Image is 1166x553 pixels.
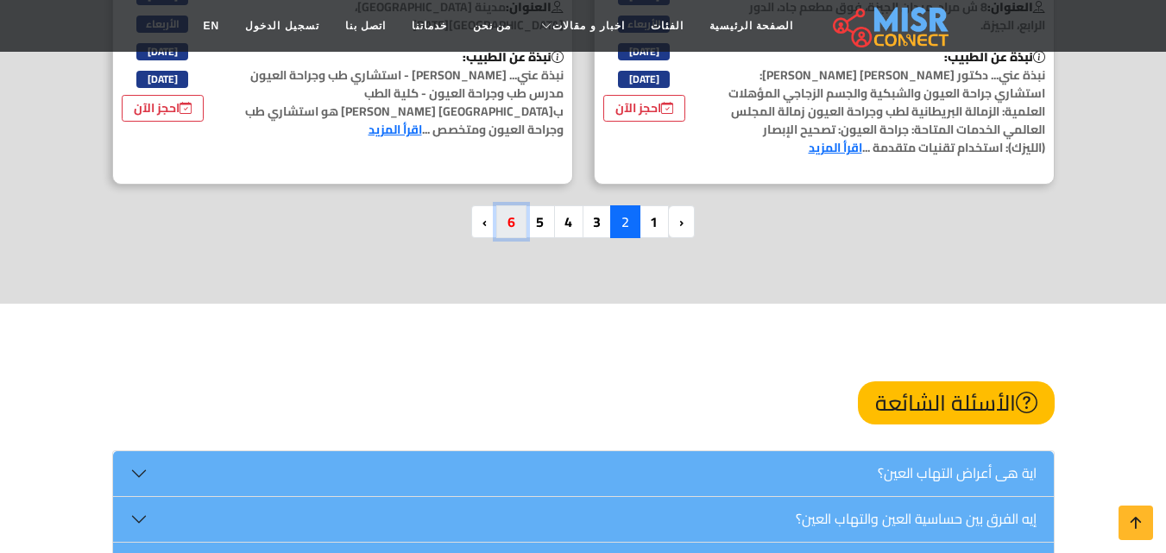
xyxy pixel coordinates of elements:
[525,205,555,238] a: 5
[113,451,1054,496] button: اية هى أعراض التهاب العين؟
[696,9,806,42] a: الصفحة الرئيسية
[232,9,331,42] a: تسجيل الدخول
[582,205,612,238] a: 3
[639,205,669,238] a: 1
[136,71,188,88] span: [DATE]
[809,136,862,159] a: اقرأ المزيد
[833,4,949,47] img: main.misr_connect
[618,71,670,88] span: [DATE]
[463,46,564,68] b: نبذة عن الطبيب:
[471,205,498,238] a: pagination.next
[858,381,1055,424] h4: الأسئلة الشائعة
[399,9,460,42] a: خدماتنا
[638,9,696,42] a: الفئات
[524,9,638,42] a: اخبار و مقالات
[136,43,188,60] span: [DATE]
[610,205,640,238] span: 2
[668,205,695,238] a: pagination.previous
[233,48,572,139] p: نبذة عني... [PERSON_NAME] - استشاري طب وجراحة العيون مدرس طب وجراحة العيون - كلية الطب ب[GEOGRAPH...
[460,9,524,42] a: من نحن
[552,18,625,34] span: اخبار و مقالات
[944,46,1045,68] b: نبذة عن الطبيب:
[603,95,685,122] a: احجز الآن
[369,118,422,141] a: اقرأ المزيد
[618,43,670,60] span: [DATE]
[715,48,1054,157] p: نبذة عني... دكتور [PERSON_NAME] [PERSON_NAME]: استشاري جراحة العيون والشبكية والجسم الزجاجي المؤه...
[496,205,526,238] a: 6
[191,9,233,42] a: EN
[113,497,1054,542] button: إيه الفرق بين حساسية العين والتهاب العين؟
[122,95,204,122] a: احجز الآن
[332,9,399,42] a: اتصل بنا
[553,205,583,238] a: 4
